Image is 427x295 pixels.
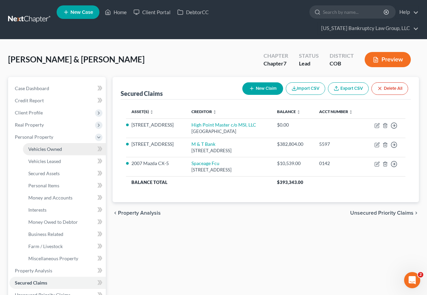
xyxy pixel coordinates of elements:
[191,147,266,154] div: [STREET_ADDRESS]
[396,6,419,18] a: Help
[330,60,354,68] div: COB
[283,60,286,66] span: 7
[15,85,49,91] span: Case Dashboard
[174,6,212,18] a: DebtorCC
[404,272,420,288] iframe: Intercom live chat
[319,141,359,147] div: 5597
[131,141,181,147] li: [STREET_ADDRESS]
[418,272,423,277] span: 2
[15,110,43,115] span: Client Profile
[191,128,266,135] div: [GEOGRAPHIC_DATA]
[349,110,353,114] i: unfold_more
[191,160,219,166] a: Spaceage Fcu
[28,243,63,249] span: Farm / Livestock
[371,82,408,95] button: Delete All
[299,52,319,60] div: Status
[191,167,266,173] div: [STREET_ADDRESS]
[28,158,61,164] span: Vehicles Leased
[15,122,44,128] span: Real Property
[15,268,52,273] span: Property Analysis
[277,160,308,167] div: $10,539.00
[23,180,106,192] a: Personal Items
[28,207,47,213] span: Interests
[15,98,44,103] span: Credit Report
[113,210,118,216] i: chevron_left
[28,256,78,261] span: Miscellaneous Property
[286,82,325,95] button: Import CSV
[350,210,414,216] span: Unsecured Priority Claims
[8,54,145,64] span: [PERSON_NAME] & [PERSON_NAME]
[328,82,369,95] a: Export CSV
[28,219,78,225] span: Money Owed to Debtor
[23,240,106,252] a: Farm / Livestock
[297,110,301,114] i: unfold_more
[23,192,106,204] a: Money and Accounts
[130,6,174,18] a: Client Portal
[191,141,215,147] a: M & T Bank
[277,109,301,114] a: Balance unfold_more
[264,60,288,68] div: Chapter
[131,122,181,128] li: [STREET_ADDRESS]
[23,216,106,228] a: Money Owed to Debtor
[28,146,62,152] span: Vehicles Owned
[15,134,53,140] span: Personal Property
[365,52,411,67] button: Preview
[28,195,72,200] span: Money and Accounts
[191,122,256,128] a: High Point Master c/o MSI, LLC
[23,155,106,167] a: Vehicles Leased
[23,204,106,216] a: Interests
[70,10,93,15] span: New Case
[213,110,217,114] i: unfold_more
[323,6,385,18] input: Search by name...
[191,109,217,114] a: Creditor unfold_more
[113,210,161,216] button: chevron_left Property Analysis
[28,183,59,188] span: Personal Items
[318,22,419,34] a: [US_STATE] Bankruptcy Law Group, LLC
[131,109,154,114] a: Asset(s) unfold_more
[23,252,106,265] a: Miscellaneous Property
[242,82,283,95] button: New Claim
[9,277,106,289] a: Secured Claims
[121,89,163,98] div: Secured Claims
[15,280,47,286] span: Secured Claims
[319,109,353,114] a: Acct Number unfold_more
[101,6,130,18] a: Home
[299,60,319,68] div: Lead
[28,170,60,176] span: Secured Assets
[9,265,106,277] a: Property Analysis
[277,141,308,147] div: $382,804.00
[350,210,419,216] button: Unsecured Priority Claims chevron_right
[330,52,354,60] div: District
[23,143,106,155] a: Vehicles Owned
[414,210,419,216] i: chevron_right
[118,210,161,216] span: Property Analysis
[28,231,63,237] span: Business Related
[23,167,106,180] a: Secured Assets
[319,160,359,167] div: 0142
[277,180,303,185] span: $393,343.00
[150,110,154,114] i: unfold_more
[9,82,106,95] a: Case Dashboard
[264,52,288,60] div: Chapter
[277,122,308,128] div: $0.00
[126,176,272,188] th: Balance Total
[9,95,106,107] a: Credit Report
[23,228,106,240] a: Business Related
[131,160,181,167] li: 2007 Mazda CX-5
